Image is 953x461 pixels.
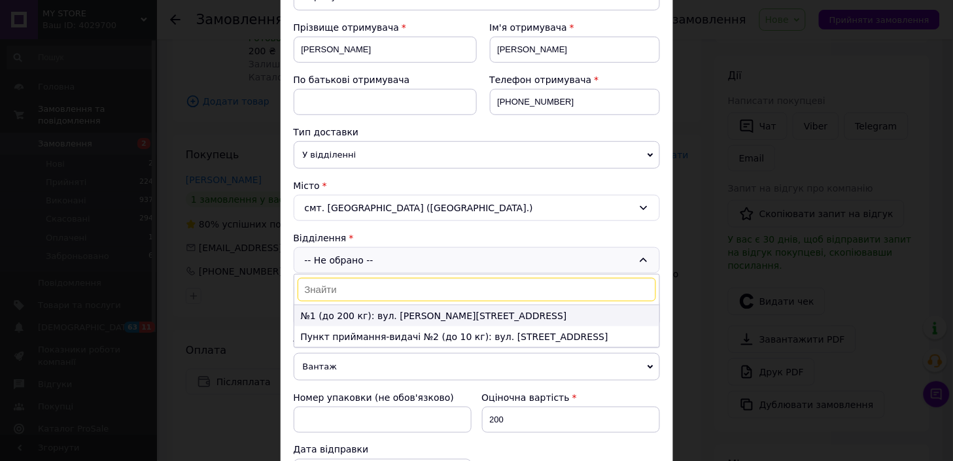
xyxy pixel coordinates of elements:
div: Місто [294,179,660,192]
div: -- Не обрано -- [294,247,660,273]
li: №1 (до 200 кг): вул. [PERSON_NAME][STREET_ADDRESS] [294,305,659,326]
div: Відділення [294,231,660,245]
div: Дата відправки [294,443,472,456]
span: У відділенні [294,141,660,169]
span: Прізвище отримувача [294,22,400,33]
span: По батькові отримувача [294,75,410,85]
div: Номер упаковки (не обов'язково) [294,391,472,404]
span: Вантаж [294,353,660,381]
input: +380 [490,89,660,115]
span: Телефон отримувача [490,75,592,85]
div: смт. [GEOGRAPHIC_DATA] ([GEOGRAPHIC_DATA].) [294,195,660,221]
span: Тип доставки [294,127,359,137]
li: Пункт приймання-видачі №2 (до 10 кг): вул. [STREET_ADDRESS] [294,326,659,347]
span: Ім'я отримувача [490,22,568,33]
div: Оціночна вартість [482,391,660,404]
input: Знайти [298,278,656,301]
